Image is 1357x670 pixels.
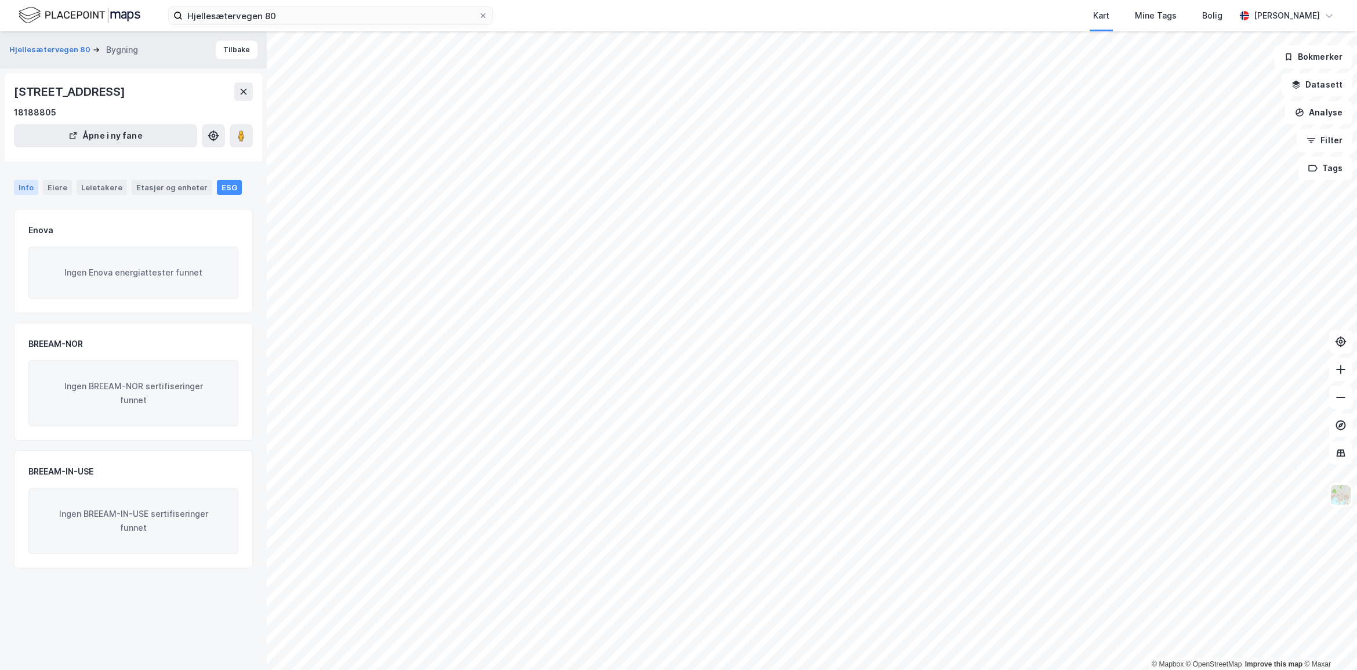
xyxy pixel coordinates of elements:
[14,106,56,119] div: 18188805
[1274,45,1352,68] button: Bokmerker
[28,247,238,299] div: Ingen Enova energiattester funnet
[106,43,138,57] div: Bygning
[1152,660,1184,668] a: Mapbox
[1297,129,1352,152] button: Filter
[1202,9,1222,23] div: Bolig
[216,41,257,59] button: Tilbake
[1135,9,1177,23] div: Mine Tags
[77,180,127,195] div: Leietakere
[1285,101,1352,124] button: Analyse
[14,180,38,195] div: Info
[28,465,93,479] div: BREEAM-IN-USE
[9,44,93,56] button: Hjellesætervegen 80
[1299,614,1357,670] iframe: Chat Widget
[1254,9,1320,23] div: [PERSON_NAME]
[28,337,83,351] div: BREEAM-NOR
[28,360,238,426] div: Ingen BREEAM-NOR sertifiseringer funnet
[28,223,53,237] div: Enova
[14,82,128,101] div: [STREET_ADDRESS]
[1245,660,1302,668] a: Improve this map
[1299,614,1357,670] div: Kontrollprogram for chat
[217,180,242,195] div: ESG
[14,124,197,147] button: Åpne i ny fane
[1282,73,1352,96] button: Datasett
[183,7,478,24] input: Søk på adresse, matrikkel, gårdeiere, leietakere eller personer
[43,180,72,195] div: Eiere
[1186,660,1242,668] a: OpenStreetMap
[1298,157,1352,180] button: Tags
[19,5,140,26] img: logo.f888ab2527a4732fd821a326f86c7f29.svg
[1330,484,1352,506] img: Z
[28,488,238,554] div: Ingen BREEAM-IN-USE sertifiseringer funnet
[136,182,208,193] div: Etasjer og enheter
[1093,9,1109,23] div: Kart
